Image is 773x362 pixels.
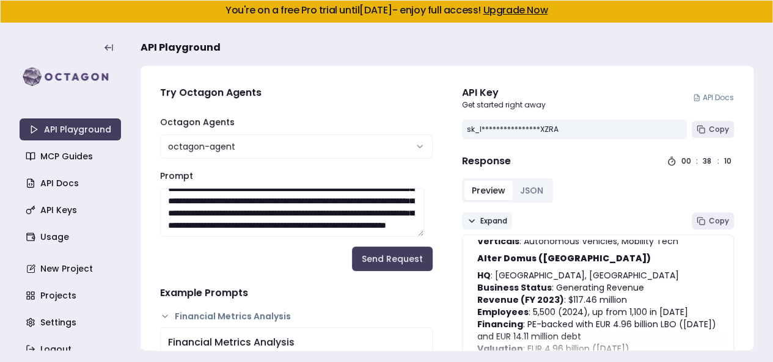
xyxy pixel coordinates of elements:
button: JSON [513,181,551,200]
a: New Project [21,258,122,280]
a: API Docs [693,93,734,103]
a: API Playground [20,118,121,140]
li: : EUR 4.96 billion ([DATE]) [477,342,719,355]
a: API Keys [21,199,122,221]
li: : $117.46 million [477,294,719,306]
div: : [717,156,719,166]
h4: Try Octagon Agents [160,85,433,100]
div: : [696,156,698,166]
li: : Generating Revenue [477,281,719,294]
button: Send Request [352,247,433,271]
strong: Employees [477,306,529,318]
strong: Financing [477,318,523,330]
li: : PE-backed with EUR 4.96 billion LBO ([DATE]) and EUR 14.11 million debt [477,318,719,342]
strong: Business Status [477,281,552,294]
h4: Example Prompts [160,286,433,300]
button: Financial Metrics Analysis [160,310,433,322]
button: Copy [692,121,734,138]
button: Copy [692,212,734,230]
strong: Valuation [477,342,523,355]
p: Get started right away [462,100,546,110]
label: Octagon Agents [160,116,235,128]
h5: You're on a free Pro trial until [DATE] - enjoy full access! [10,5,763,15]
strong: Verticals [477,235,519,247]
label: Prompt [160,170,193,182]
span: API Playground [141,40,221,55]
a: Logout [21,338,122,360]
div: 00 [681,156,691,166]
a: API Docs [21,172,122,194]
div: Financial Metrics Analysis [168,335,425,350]
span: Expand [480,216,507,226]
a: Projects [21,284,122,306]
a: Settings [21,311,122,333]
div: 38 [703,156,713,166]
span: Copy [709,216,729,226]
li: : Autonomous Vehicles, Mobility Tech [477,235,719,247]
strong: HQ [477,269,491,281]
strong: Alter Domus ([GEOGRAPHIC_DATA]) [477,252,651,264]
strong: Revenue (FY 2023) [477,294,564,306]
span: Copy [709,125,729,134]
a: MCP Guides [21,145,122,167]
a: Upgrade Now [483,3,548,17]
li: : 5,500 (2024), up from 1,100 in [DATE] [477,306,719,318]
li: : [GEOGRAPHIC_DATA], [GEOGRAPHIC_DATA] [477,269,719,281]
div: 10 [724,156,734,166]
h4: Response [462,154,511,168]
button: Preview [464,181,513,200]
div: API Key [462,85,546,100]
a: Usage [21,226,122,248]
img: logo-rect-yK7x_WSZ.svg [20,65,121,89]
button: Expand [462,212,512,230]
